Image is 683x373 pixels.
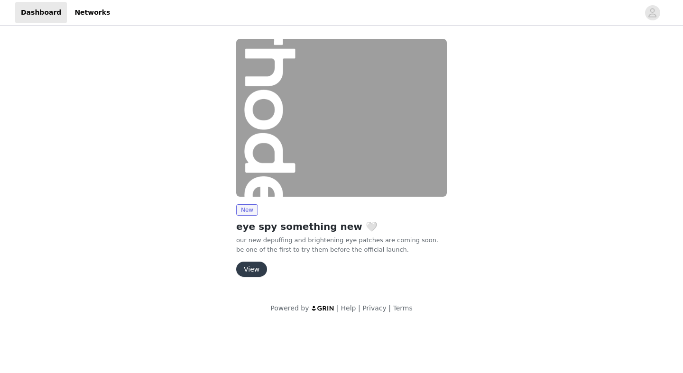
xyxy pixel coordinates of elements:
[236,204,258,216] span: New
[270,304,309,312] span: Powered by
[236,266,267,273] a: View
[236,236,447,254] p: our new depuffing and brightening eye patches are coming soon. be one of the first to try them be...
[15,2,67,23] a: Dashboard
[341,304,356,312] a: Help
[393,304,412,312] a: Terms
[388,304,391,312] span: |
[311,305,335,311] img: logo
[236,262,267,277] button: View
[69,2,116,23] a: Networks
[648,5,657,20] div: avatar
[362,304,387,312] a: Privacy
[236,39,447,197] img: rhode skin
[236,219,447,234] h2: eye spy something new 🤍
[358,304,360,312] span: |
[337,304,339,312] span: |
